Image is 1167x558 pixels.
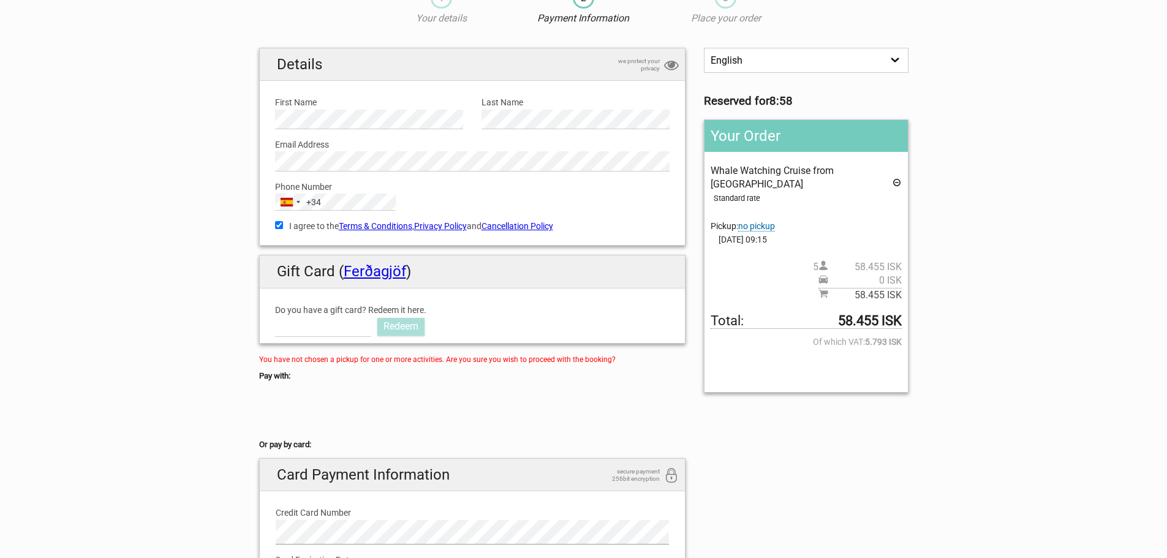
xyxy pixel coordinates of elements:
label: Phone Number [275,180,670,194]
span: Total to be paid [711,314,901,328]
span: secure payment 256bit encryption [599,468,660,483]
p: We're away right now. Please check back later! [17,21,138,31]
label: Last Name [482,96,670,109]
span: 58.455 ISK [828,260,902,274]
p: Payment Information [512,12,654,25]
label: Credit Card Number [276,506,670,519]
h5: Pay with: [259,369,686,383]
h2: Your Order [704,120,907,152]
span: Whale Watching Cruise from [GEOGRAPHIC_DATA] [711,165,834,190]
h3: Reserved for [704,94,908,108]
i: 256bit encryption [664,468,679,484]
span: Pickup price [818,274,902,287]
a: Ferðagjöf [344,263,406,280]
a: Redeem [377,318,425,335]
h5: Or pay by card: [259,438,686,451]
span: 58.455 ISK [828,288,902,302]
span: 0 ISK [828,274,902,287]
button: Selected country [276,194,321,210]
span: [DATE] 09:15 [711,233,901,246]
div: Standard rate [714,192,901,205]
span: Pickup: [711,221,775,232]
a: Privacy Policy [414,221,467,231]
span: 5 person(s) [813,260,902,274]
h2: Card Payment Information [260,459,685,491]
button: Open LiveChat chat widget [141,19,156,34]
span: Of which VAT: [711,335,901,349]
h2: Gift Card ( ) [260,255,685,288]
p: Place your order [655,12,797,25]
iframe: Campo de entrada seguro del botón de pago [259,398,369,423]
div: +34 [306,195,321,209]
span: we protect your privacy [599,58,660,72]
label: Email Address [275,138,670,151]
strong: 58.455 ISK [838,314,902,328]
strong: 5.793 ISK [865,335,902,349]
span: Subtotal [818,288,902,302]
i: privacy protection [664,58,679,74]
p: Your details [370,12,512,25]
label: First Name [275,96,463,109]
label: I agree to the , and [275,219,670,233]
strong: 8:58 [769,94,793,108]
label: Do you have a gift card? Redeem it here. [275,303,463,317]
span: Change pickup place [738,221,775,232]
h2: Details [260,48,685,81]
div: You have not chosen a pickup for one or more activities. Are you sure you wish to proceed with th... [259,353,686,366]
a: Terms & Conditions [339,221,412,231]
a: Cancellation Policy [482,221,553,231]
